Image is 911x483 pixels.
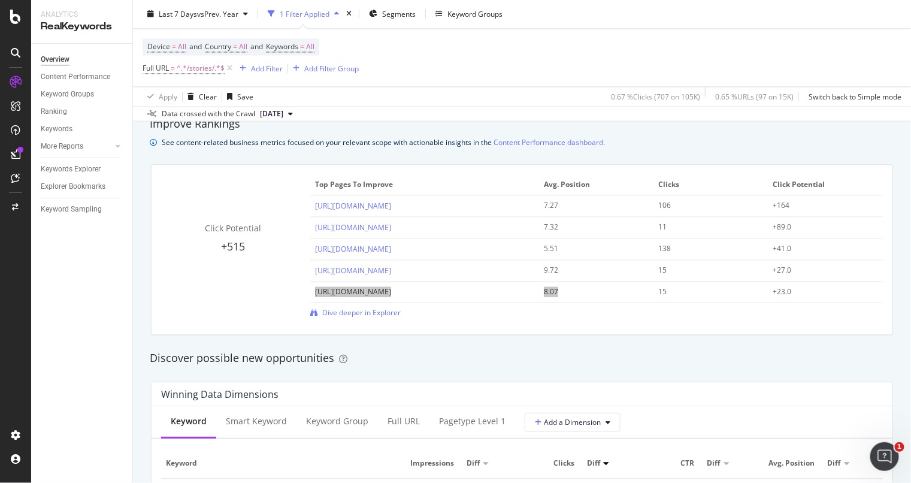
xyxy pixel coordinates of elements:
[447,9,503,19] div: Keyword Groups
[288,62,359,76] button: Add Filter Group
[535,417,601,427] span: Add a Dimension
[41,180,124,193] a: Explorer Bookmarks
[41,105,124,118] a: Ranking
[587,458,600,469] span: Diff
[41,123,124,135] a: Keywords
[150,116,894,132] div: Improve Rankings
[233,42,237,52] span: =
[315,265,391,276] a: [URL][DOMAIN_NAME]
[41,71,124,83] a: Content Performance
[315,201,391,211] a: [URL][DOMAIN_NAME]
[41,123,72,135] div: Keywords
[235,62,283,76] button: Add Filter
[315,179,531,190] span: Top pages to improve
[199,92,217,102] div: Clear
[172,42,176,52] span: =
[659,265,753,276] div: 15
[41,10,123,20] div: Analytics
[322,307,401,318] span: Dive deeper in Explorer
[407,458,454,469] span: Impressions
[611,92,700,102] div: 0.67 % Clicks ( 707 on 105K )
[143,64,169,74] span: Full URL
[773,243,868,254] div: +41.0
[647,458,694,469] span: CTR
[147,42,170,52] span: Device
[544,179,646,190] span: Avg. Position
[41,203,124,216] a: Keyword Sampling
[41,140,83,153] div: More Reports
[715,92,794,102] div: 0.65 % URLs ( 97 on 15K )
[895,442,904,452] span: 1
[544,243,638,254] div: 5.51
[177,61,225,77] span: ^.*/stories/.*$
[162,136,605,149] div: See content-related business metrics focused on your relevant scope with actionable insights in the
[439,415,506,427] div: pagetype Level 1
[382,9,416,19] span: Segments
[143,5,253,24] button: Last 7 DaysvsPrev. Year
[773,179,875,190] span: Click Potential
[300,42,304,52] span: =
[41,20,123,34] div: RealKeywords
[41,88,124,101] a: Keyword Groups
[250,42,263,52] span: and
[41,88,94,101] div: Keyword Groups
[183,87,217,107] button: Clear
[707,458,721,469] span: Diff
[659,200,753,211] div: 106
[260,109,283,120] span: 2025 Sep. 8th
[315,286,391,297] a: [URL][DOMAIN_NAME]
[150,136,894,149] div: info banner
[41,163,124,176] a: Keywords Explorer
[344,8,354,20] div: times
[526,458,574,469] span: Clicks
[364,5,420,24] button: Segments
[178,39,186,56] span: All
[166,458,394,469] span: Keyword
[161,388,279,400] div: Winning Data Dimensions
[159,92,177,102] div: Apply
[226,415,287,427] div: Smart Keyword
[659,179,761,190] span: Clicks
[306,415,368,427] div: Keyword Group
[544,265,638,276] div: 9.72
[266,42,298,52] span: Keywords
[544,222,638,233] div: 7.32
[659,222,753,233] div: 11
[280,9,329,19] div: 1 Filter Applied
[162,109,255,120] div: Data crossed with the Crawl
[222,239,246,253] span: +515
[41,140,112,153] a: More Reports
[255,107,298,122] button: [DATE]
[171,64,175,74] span: =
[773,222,868,233] div: +89.0
[189,42,202,52] span: and
[41,180,105,193] div: Explorer Bookmarks
[159,9,197,19] span: Last 7 Days
[41,163,101,176] div: Keywords Explorer
[828,458,841,469] span: Diff
[150,351,894,366] div: Discover possible new opportunities
[767,458,815,469] span: Avg. Position
[222,87,253,107] button: Save
[205,42,231,52] span: Country
[804,87,901,107] button: Switch back to Simple mode
[41,53,69,66] div: Overview
[315,222,391,233] a: [URL][DOMAIN_NAME]
[306,39,314,56] span: All
[659,243,753,254] div: 138
[251,64,283,74] div: Add Filter
[659,286,753,297] div: 15
[544,200,638,211] div: 7.27
[171,415,207,427] div: Keyword
[304,64,359,74] div: Add Filter Group
[809,92,901,102] div: Switch back to Simple mode
[41,53,124,66] a: Overview
[773,200,868,211] div: +164
[773,286,868,297] div: +23.0
[870,442,899,471] iframe: Intercom live chat
[494,136,605,149] a: Content Performance dashboard.
[41,71,110,83] div: Content Performance
[525,413,621,432] button: Add a Dimension
[431,5,507,24] button: Keyword Groups
[197,9,238,19] span: vs Prev. Year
